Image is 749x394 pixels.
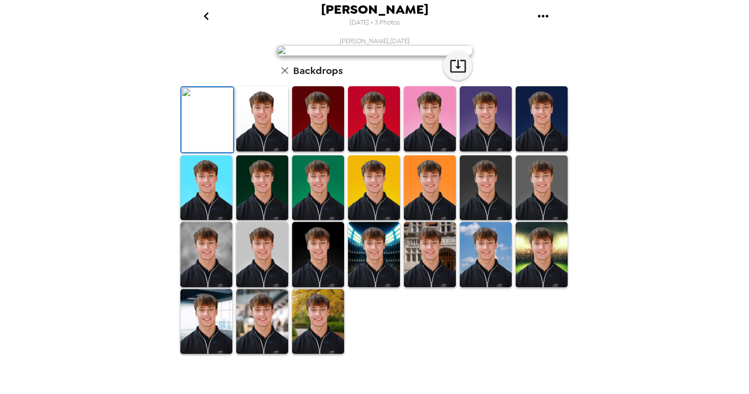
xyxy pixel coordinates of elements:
img: user [276,45,473,56]
span: [DATE] • 3 Photos [350,16,400,29]
h6: Backdrops [293,63,343,78]
img: Original [181,87,233,152]
span: [PERSON_NAME] , [DATE] [340,37,410,45]
span: [PERSON_NAME] [321,3,428,16]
